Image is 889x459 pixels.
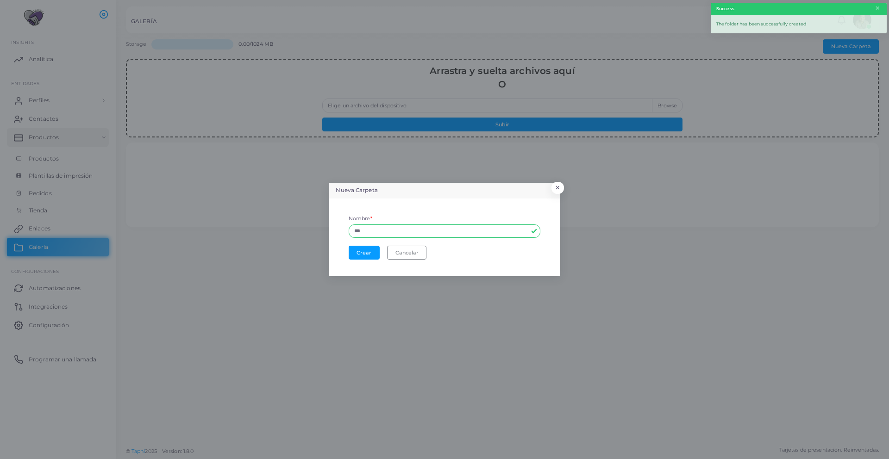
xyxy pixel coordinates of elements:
button: Close [551,182,564,194]
label: Nombre [349,215,372,223]
h5: Nueva Carpeta [336,186,377,194]
button: Crear [349,246,380,260]
button: Cancelar [387,246,426,260]
button: Close [875,3,881,13]
div: The folder has been successfully created [711,15,887,33]
strong: Success [716,6,734,12]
